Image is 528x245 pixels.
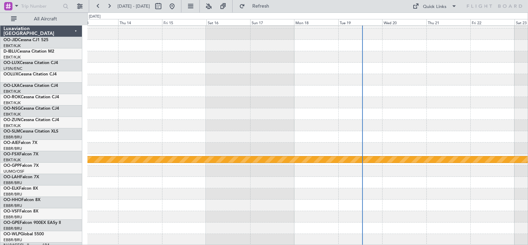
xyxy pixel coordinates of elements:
[117,3,150,9] span: [DATE] - [DATE]
[3,180,22,185] a: EBBR/BRU
[3,164,39,168] a: OO-GPPFalcon 7X
[250,19,294,25] div: Sun 17
[246,4,275,9] span: Refresh
[3,146,22,151] a: EBBR/BRU
[3,55,21,60] a: EBKT/KJK
[3,209,38,214] a: OO-VSFFalcon 8X
[3,226,22,231] a: EBBR/BRU
[3,221,20,225] span: OO-GPE
[3,221,61,225] a: OO-GPEFalcon 900EX EASy II
[3,49,54,54] a: D-IBLUCessna Citation M2
[3,141,37,145] a: OO-AIEFalcon 7X
[3,72,57,76] a: OOLUXCessna Citation CJ4
[3,187,19,191] span: OO-ELK
[118,19,162,25] div: Thu 14
[3,129,20,134] span: OO-SLM
[338,19,382,25] div: Tue 19
[3,215,22,220] a: EBBR/BRU
[74,19,118,25] div: Wed 13
[21,1,61,11] input: Trip Number
[3,95,21,99] span: OO-ROK
[3,38,18,42] span: OO-JID
[3,84,58,88] a: OO-LXACessna Citation CJ4
[3,118,59,122] a: OO-ZUNCessna Citation CJ4
[89,14,101,20] div: [DATE]
[3,107,21,111] span: OO-NSG
[3,107,59,111] a: OO-NSGCessna Citation CJ4
[3,157,21,163] a: EBKT/KJK
[3,100,21,106] a: EBKT/KJK
[470,19,514,25] div: Fri 22
[3,43,21,48] a: EBKT/KJK
[3,61,58,65] a: OO-LUXCessna Citation CJ4
[3,198,21,202] span: OO-HHO
[3,66,22,71] a: LFSN/ENC
[382,19,426,25] div: Wed 20
[3,175,39,179] a: OO-LAHFalcon 7X
[3,232,44,236] a: OO-WLPGlobal 5500
[3,203,22,208] a: EBBR/BRU
[3,237,22,243] a: EBBR/BRU
[3,198,40,202] a: OO-HHOFalcon 8X
[3,152,19,156] span: OO-FSX
[3,164,20,168] span: OO-GPP
[3,118,21,122] span: OO-ZUN
[3,232,20,236] span: OO-WLP
[3,135,22,140] a: EBBR/BRU
[423,3,446,10] div: Quick Links
[3,169,24,174] a: UUMO/OSF
[206,19,250,25] div: Sat 16
[3,61,20,65] span: OO-LUX
[3,112,21,117] a: EBKT/KJK
[3,192,22,197] a: EBBR/BRU
[3,89,21,94] a: EBKT/KJK
[3,209,19,214] span: OO-VSF
[8,13,75,25] button: All Aircraft
[3,49,17,54] span: D-IBLU
[3,187,38,191] a: OO-ELKFalcon 8X
[294,19,338,25] div: Mon 18
[3,95,59,99] a: OO-ROKCessna Citation CJ4
[409,1,460,12] button: Quick Links
[3,152,38,156] a: OO-FSXFalcon 7X
[3,175,20,179] span: OO-LAH
[3,72,18,76] span: OOLUX
[162,19,206,25] div: Fri 15
[426,19,470,25] div: Thu 21
[3,84,20,88] span: OO-LXA
[236,1,277,12] button: Refresh
[3,38,48,42] a: OO-JIDCessna CJ1 525
[3,141,18,145] span: OO-AIE
[3,123,21,128] a: EBKT/KJK
[3,129,58,134] a: OO-SLMCessna Citation XLS
[18,17,73,21] span: All Aircraft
